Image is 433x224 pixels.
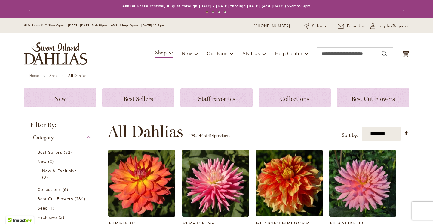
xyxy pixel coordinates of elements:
[243,50,260,56] span: Visit Us
[63,186,70,192] span: 6
[312,23,331,29] span: Subscribe
[206,11,208,13] button: 1 of 4
[38,149,62,155] span: Best Sellers
[224,11,226,13] button: 4 of 4
[338,23,364,29] a: Email Us
[122,4,311,8] a: Annual Dahlia Festival, August through [DATE] - [DATE] through [DATE] (And [DATE]) 9-am5:30pm
[180,88,252,107] a: Staff Favorites
[59,214,66,220] span: 3
[370,23,409,29] a: Log In/Register
[75,195,87,202] span: 284
[212,11,214,13] button: 2 of 4
[38,196,73,201] span: Best Cut Flowers
[256,150,323,217] img: FLAMETHROWER
[108,150,175,217] img: FIREPOT
[198,95,235,102] span: Staff Favorites
[24,88,96,107] a: New
[182,212,249,218] a: FIRST KISS
[64,149,73,155] span: 32
[112,23,165,27] span: Gift Shop Open - [DATE] 10-3pm
[38,149,88,155] a: Best Sellers
[259,88,331,107] a: Collections
[54,95,66,102] span: New
[49,205,56,211] span: 1
[38,214,57,220] span: Exclusive
[329,150,396,217] img: FLAMINGO
[38,205,48,211] span: Seed
[38,186,88,192] a: Collections
[38,205,88,211] a: Seed
[42,174,49,180] span: 3
[337,88,409,107] a: Best Cut Flowers
[197,133,204,138] span: 144
[256,212,323,218] a: FLAMETHROWER
[342,130,358,141] label: Sort by:
[68,73,87,78] strong: All Dahlias
[207,133,214,138] span: 414
[38,158,88,165] a: New
[48,158,55,165] span: 3
[38,186,61,192] span: Collections
[33,134,54,141] span: Category
[182,150,249,217] img: FIRST KISS
[207,50,227,56] span: Our Farm
[397,3,409,15] button: Next
[38,195,88,202] a: Best Cut Flowers
[155,49,167,56] span: Shop
[189,133,195,138] span: 129
[42,168,77,174] span: New & Exclusive
[189,131,230,141] p: - of products
[24,122,100,131] strong: Filter By:
[24,3,36,15] button: Previous
[38,159,47,164] span: New
[42,168,84,180] a: New &amp; Exclusive
[182,50,192,56] span: New
[108,212,175,218] a: FIREPOT
[24,23,112,27] span: Gift Shop & Office Open - [DATE]-[DATE] 9-4:30pm /
[254,23,290,29] a: [PHONE_NUMBER]
[275,50,302,56] span: Help Center
[329,212,396,218] a: FLAMINGO
[38,214,88,220] a: Exclusive
[123,95,153,102] span: Best Sellers
[102,88,174,107] a: Best Sellers
[280,95,309,102] span: Collections
[49,73,58,78] a: Shop
[347,23,364,29] span: Email Us
[218,11,220,13] button: 3 of 4
[29,73,39,78] a: Home
[108,123,183,141] span: All Dahlias
[24,42,87,65] a: store logo
[378,23,409,29] span: Log In/Register
[304,23,331,29] a: Subscribe
[351,95,395,102] span: Best Cut Flowers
